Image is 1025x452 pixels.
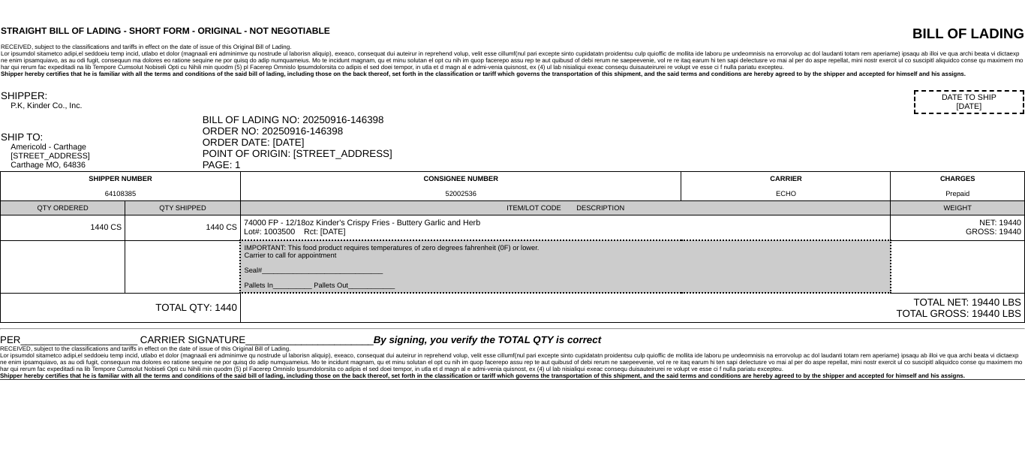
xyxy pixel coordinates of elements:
td: NET: 19440 GROSS: 19440 [891,215,1025,241]
td: 74000 FP - 12/18oz Kinder's Crispy Fries - Buttery Garlic and Herb Lot#: 1003500 Rct: [DATE] [240,215,890,241]
td: 1440 CS [1,215,125,241]
div: SHIPPER: [1,90,201,101]
td: ITEM/LOT CODE DESCRIPTION [240,201,890,215]
td: CHARGES [891,172,1025,201]
div: BILL OF LADING NO: 20250916-146398 ORDER NO: 20250916-146398 ORDER DATE: [DATE] POINT OF ORIGIN: ... [203,114,1024,170]
div: 64108385 [4,190,237,197]
td: IMPORTANT: This food product requires temperatures of zero degrees fahrenheit (0F) or lower. Carr... [240,240,890,293]
td: QTY SHIPPED [125,201,241,215]
td: WEIGHT [891,201,1025,215]
td: SHIPPER NUMBER [1,172,241,201]
td: 1440 CS [125,215,241,241]
span: By signing, you verify the TOTAL QTY is correct [374,334,601,345]
div: P.K, Kinder Co., Inc. [11,101,200,110]
td: CONSIGNEE NUMBER [240,172,681,201]
div: Americold - Carthage [STREET_ADDRESS] Carthage MO, 64836 [11,143,200,170]
td: CARRIER [681,172,891,201]
div: DATE TO SHIP [DATE] [914,90,1024,114]
div: ECHO [684,190,887,197]
div: 52002536 [244,190,678,197]
div: Prepaid [894,190,1021,197]
td: TOTAL QTY: 1440 [1,293,241,323]
div: SHIP TO: [1,131,201,143]
div: Shipper hereby certifies that he is familiar with all the terms and conditions of the said bill o... [1,71,1024,77]
td: TOTAL NET: 19440 LBS TOTAL GROSS: 19440 LBS [240,293,1024,323]
div: BILL OF LADING [747,26,1024,42]
td: QTY ORDERED [1,201,125,215]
